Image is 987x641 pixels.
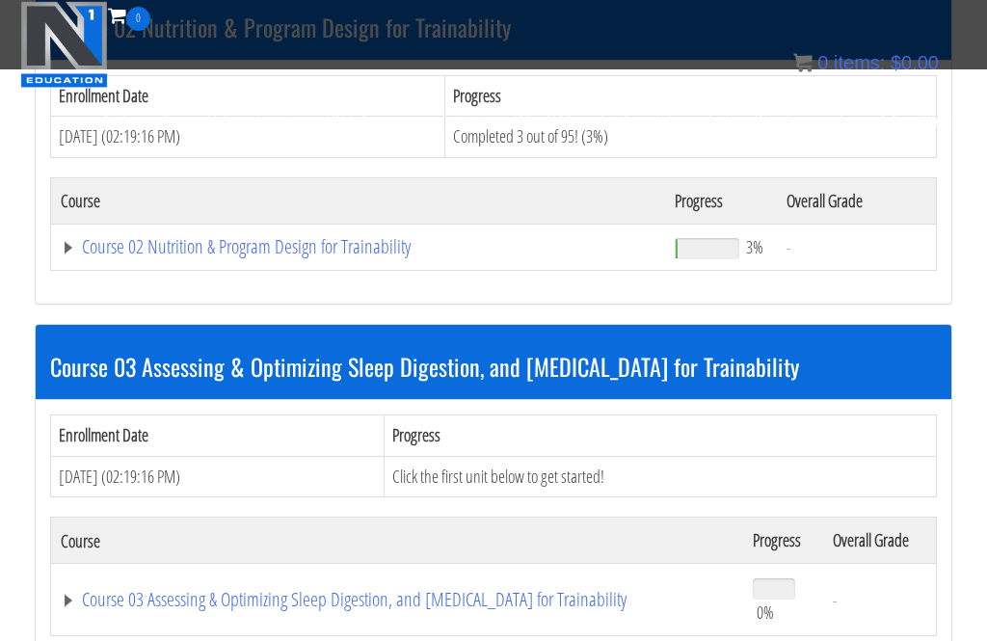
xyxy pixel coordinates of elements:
[823,88,972,155] a: Terms & Conditions
[20,1,108,88] img: n1-education
[147,88,242,155] a: Course List
[51,117,445,158] td: [DATE] (02:19:16 PM)
[891,52,939,73] bdi: 0.00
[51,456,385,497] td: [DATE] (02:19:16 PM)
[500,88,585,155] a: Why N1?
[426,88,500,155] a: Contact
[757,601,774,623] span: 0%
[823,564,937,636] td: -
[891,52,901,73] span: $
[88,88,147,155] a: Certs
[817,52,828,73] span: 0
[665,177,777,224] th: Progress
[777,224,936,270] td: -
[384,456,936,497] td: Click the first unit below to get started!
[51,518,744,564] th: Course
[384,414,936,456] th: Progress
[108,2,150,28] a: 0
[242,88,310,155] a: Events
[834,52,885,73] span: items:
[585,88,692,155] a: Testimonials
[743,518,823,564] th: Progress
[310,88,426,155] a: FREE Course
[793,52,939,73] a: 0 items: $0.00
[777,177,936,224] th: Overall Grade
[126,7,150,31] span: 0
[692,88,823,155] a: Trainer Directory
[793,53,813,72] img: icon11.png
[61,590,734,609] a: Course 03 Assessing & Optimizing Sleep Digestion, and [MEDICAL_DATA] for Trainability
[746,236,763,257] span: 3%
[61,237,655,256] a: Course 02 Nutrition & Program Design for Trainability
[51,414,385,456] th: Enrollment Date
[823,518,937,564] th: Overall Grade
[50,354,937,379] h3: Course 03 Assessing & Optimizing Sleep Digestion, and [MEDICAL_DATA] for Trainability
[51,177,665,224] th: Course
